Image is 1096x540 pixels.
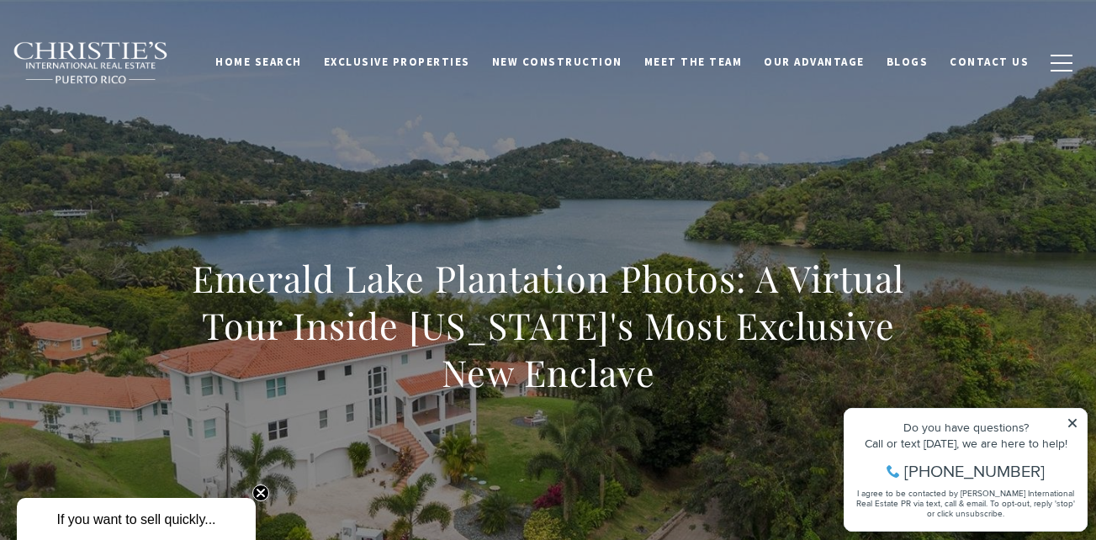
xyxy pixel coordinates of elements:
div: Call or text [DATE], we are here to help! [18,54,243,66]
button: Close teaser [252,484,269,501]
div: Do you have questions? [18,38,243,50]
span: New Construction [492,55,622,69]
h1: Emerald Lake Plantation Photos: A Virtual Tour Inside [US_STATE]'s Most Exclusive New Enclave [177,255,919,396]
span: Contact Us [950,55,1029,69]
a: Meet the Team [633,46,754,78]
button: button [1040,39,1083,87]
span: I agree to be contacted by [PERSON_NAME] International Real Estate PR via text, call & email. To ... [21,103,240,135]
span: If you want to sell quickly... [56,512,215,527]
span: [PHONE_NUMBER] [69,79,209,96]
span: Blogs [887,55,929,69]
a: Home Search [204,46,313,78]
a: New Construction [481,46,633,78]
span: Exclusive Properties [324,55,470,69]
a: Exclusive Properties [313,46,481,78]
img: Christie's International Real Estate black text logo [13,41,169,85]
div: If you want to sell quickly... Close teaser [17,498,256,540]
span: Our Advantage [764,55,865,69]
a: Our Advantage [753,46,876,78]
a: Blogs [876,46,940,78]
